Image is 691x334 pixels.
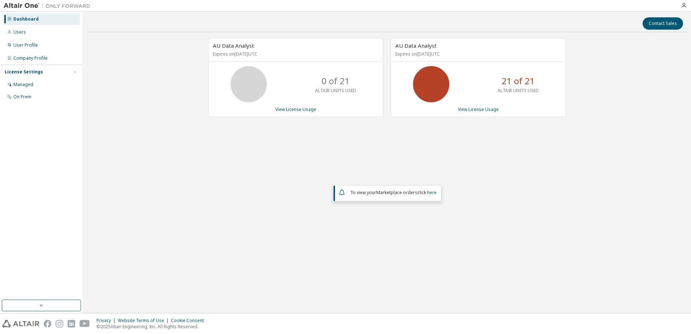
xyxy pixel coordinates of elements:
p: Expires on [DATE] UTC [213,51,377,57]
a: here [427,189,437,196]
div: On Prem [13,94,31,100]
p: 0 of 21 [322,75,350,87]
div: Managed [13,82,33,87]
a: View License Usage [458,106,499,112]
div: Dashboard [13,16,39,22]
p: Expires on [DATE] UTC [395,51,559,57]
div: Users [13,29,26,35]
a: View License Usage [275,106,316,112]
p: © 2025 Altair Engineering, Inc. All Rights Reserved. [96,324,208,330]
div: Cookie Consent [171,318,208,324]
div: Website Terms of Use [118,318,171,324]
img: altair_logo.svg [2,320,39,327]
img: Altair One [4,2,94,9]
span: AU Data Analyst [395,42,437,49]
p: ALTAIR UNITS USED [315,87,356,94]
em: Marketplace orders [376,189,417,196]
img: linkedin.svg [68,320,75,327]
span: To view your click [350,189,437,196]
p: ALTAIR UNITS USED [498,87,539,94]
div: License Settings [5,69,43,75]
img: youtube.svg [80,320,90,327]
div: Company Profile [13,55,48,61]
p: 21 of 21 [502,75,535,87]
div: Privacy [96,318,118,324]
img: facebook.svg [44,320,51,327]
img: instagram.svg [56,320,63,327]
div: User Profile [13,42,38,48]
span: AU Data Analyst [213,42,254,49]
button: Contact Sales [643,17,683,30]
